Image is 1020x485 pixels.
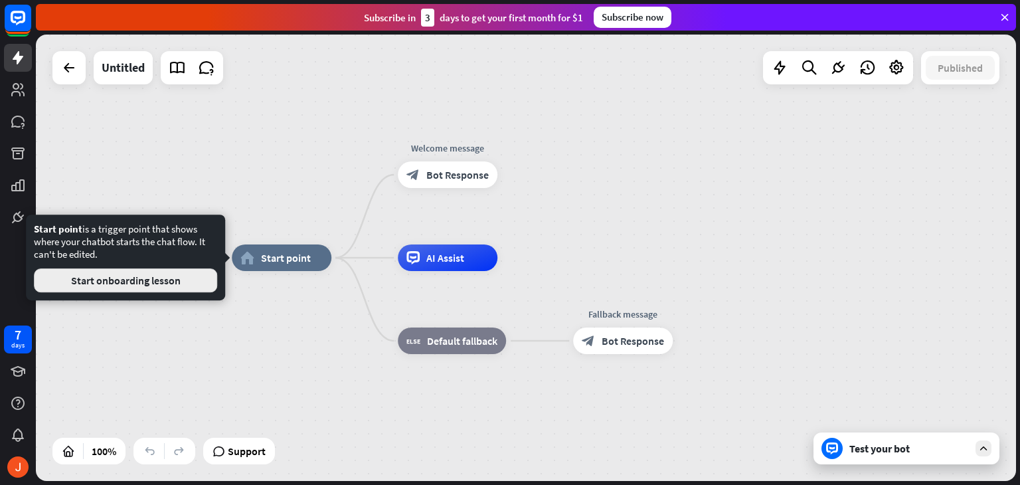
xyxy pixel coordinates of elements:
[406,334,420,347] i: block_fallback
[34,223,82,235] span: Start point
[4,326,32,353] a: 7 days
[228,440,266,462] span: Support
[11,5,50,45] button: Open LiveChat chat widget
[421,9,434,27] div: 3
[582,334,595,347] i: block_bot_response
[15,329,21,341] div: 7
[427,334,497,347] span: Default fallback
[426,168,489,181] span: Bot Response
[594,7,671,28] div: Subscribe now
[88,440,120,462] div: 100%
[34,223,217,292] div: is a trigger point that shows where your chatbot starts the chat flow. It can't be edited.
[34,268,217,292] button: Start onboarding lesson
[926,56,995,80] button: Published
[261,251,311,264] span: Start point
[11,341,25,350] div: days
[563,308,683,321] div: Fallback message
[102,51,145,84] div: Untitled
[388,142,507,155] div: Welcome message
[849,442,969,455] div: Test your bot
[426,251,464,264] span: AI Assist
[406,168,420,181] i: block_bot_response
[240,251,254,264] i: home_2
[602,334,664,347] span: Bot Response
[364,9,583,27] div: Subscribe in days to get your first month for $1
